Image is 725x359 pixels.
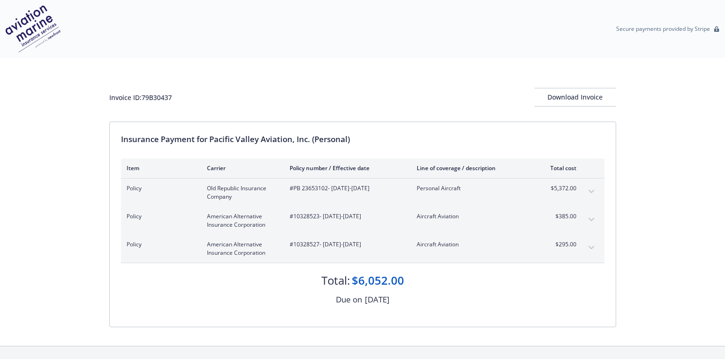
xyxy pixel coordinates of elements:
[127,184,192,193] span: Policy
[541,240,576,249] span: $295.00
[584,240,599,255] button: expand content
[321,273,350,288] div: Total:
[290,184,402,193] span: #PB 23653102 - [DATE]-[DATE]
[417,212,526,221] span: Aircraft Aviation
[290,164,402,172] div: Policy number / Effective date
[616,25,710,33] p: Secure payments provided by Stripe
[365,294,390,306] div: [DATE]
[534,88,616,107] button: Download Invoice
[121,179,604,207] div: PolicyOld Republic Insurance Company#PB 23653102- [DATE]-[DATE]Personal Aircraft$5,372.00expand c...
[534,88,616,106] div: Download Invoice
[541,164,576,172] div: Total cost
[417,164,526,172] div: Line of coverage / description
[207,212,275,229] span: American Alternative Insurance Corporation
[584,212,599,227] button: expand content
[541,212,576,221] span: $385.00
[121,235,604,263] div: PolicyAmerican Alternative Insurance Corporation#10328527- [DATE]-[DATE]Aircraft Aviation$295.00e...
[290,212,402,221] span: #10328523 - [DATE]-[DATE]
[207,240,275,257] span: American Alternative Insurance Corporation
[109,93,172,102] div: Invoice ID: 79B30437
[207,164,275,172] div: Carrier
[121,207,604,235] div: PolicyAmerican Alternative Insurance Corporation#10328523- [DATE]-[DATE]Aircraft Aviation$385.00e...
[417,184,526,193] span: Personal Aircraft
[417,240,526,249] span: Aircraft Aviation
[121,133,604,145] div: Insurance Payment for Pacific Valley Aviation, Inc. (Personal)
[584,184,599,199] button: expand content
[336,294,362,306] div: Due on
[127,212,192,221] span: Policy
[127,164,192,172] div: Item
[352,273,404,288] div: $6,052.00
[541,184,576,193] span: $5,372.00
[290,240,402,249] span: #10328527 - [DATE]-[DATE]
[207,184,275,201] span: Old Republic Insurance Company
[127,240,192,249] span: Policy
